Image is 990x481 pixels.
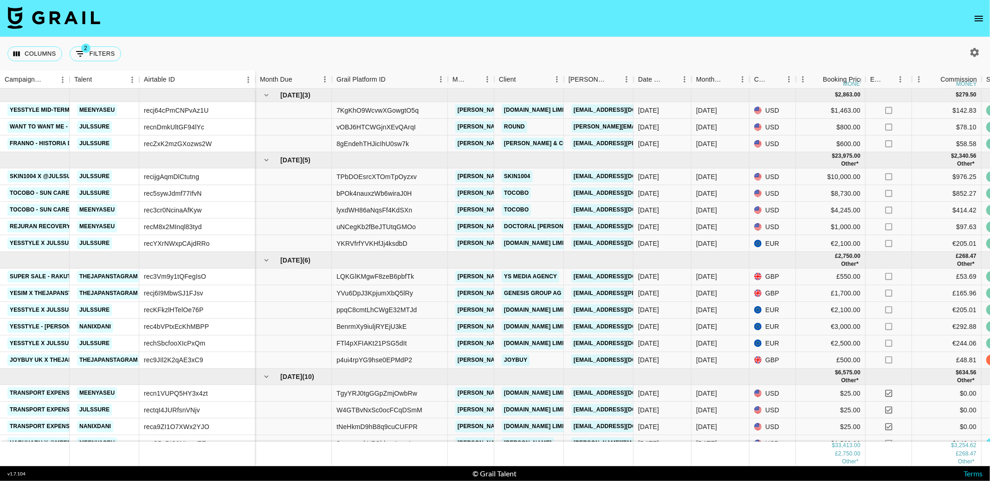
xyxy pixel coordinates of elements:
[302,155,311,165] span: ( 5 )
[750,218,796,235] div: USD
[750,119,796,135] div: USD
[912,202,982,218] div: $414.42
[502,354,530,366] a: JOYBUY
[696,189,717,198] div: Aug '25
[750,402,796,418] div: USD
[750,269,796,285] div: GBP
[696,289,717,298] div: Sep '25
[336,106,419,115] div: 7KgKhO9WcvwXGowgtO5q
[571,121,723,133] a: [PERSON_NAME][EMAIL_ADDRESS][DOMAIN_NAME]
[280,155,302,165] span: [DATE]
[810,73,823,86] button: Sort
[796,302,866,319] div: €2,100.00
[912,135,982,152] div: $58.58
[696,305,717,314] div: Sep '25
[336,239,408,248] div: YKRVfrfYVKHfJj4ksdbD
[502,187,531,199] a: TOCOBO
[7,354,110,366] a: JOYBUY UK x Thejapanstagram
[502,221,588,232] a: Doctoral [PERSON_NAME]
[70,46,121,61] button: Show filters
[750,202,796,218] div: USD
[480,72,494,86] button: Menu
[455,237,654,249] a: [PERSON_NAME][EMAIL_ADDRESS][PERSON_NAME][DOMAIN_NAME]
[571,321,675,333] a: [EMAIL_ADDRESS][DOMAIN_NAME]
[838,252,861,260] div: 2,750.00
[7,121,119,133] a: Want to Want Me - [PERSON_NAME]
[912,168,982,185] div: $976.25
[77,387,117,399] a: meenyaseu
[77,421,113,432] a: nanixdani
[571,237,675,249] a: [EMAIL_ADDRESS][DOMAIN_NAME]
[455,338,654,349] a: [PERSON_NAME][EMAIL_ADDRESS][PERSON_NAME][DOMAIN_NAME]
[455,104,654,116] a: [PERSON_NAME][EMAIL_ADDRESS][PERSON_NAME][DOMAIN_NAME]
[81,44,91,53] span: 2
[754,71,769,89] div: Currency
[782,72,796,86] button: Menu
[750,385,796,402] div: USD
[7,237,123,249] a: Yesstyle x Julssure - AGOSTO 2025
[571,354,675,366] a: [EMAIL_ADDRESS][DOMAIN_NAME]
[336,389,417,398] div: TgyYRJ0tgGGpZmjOwbRw
[144,139,212,148] div: recZxK2mzGXozws2W
[502,138,582,149] a: [PERSON_NAME] & Co LLC
[260,71,292,89] div: Month Due
[144,339,206,348] div: rechSbcfooXIcPxQm
[7,387,207,399] a: Transport Expenses - Event YesStyle October @meenyaseu
[569,71,607,89] div: [PERSON_NAME]
[455,221,654,232] a: [PERSON_NAME][EMAIL_ADDRESS][PERSON_NAME][DOMAIN_NAME]
[7,304,136,316] a: Yesstyle x Julssure - SEPTIEMBRE 2025
[502,104,577,116] a: [DOMAIN_NAME] LIMITED
[796,335,866,352] div: €2,500.00
[571,138,723,149] a: [EMAIL_ADDRESS][PERSON_NAME][DOMAIN_NAME]
[336,122,416,132] div: vOBJ6HTCWGjnXEvQArqI
[893,72,907,86] button: Menu
[769,73,782,86] button: Sort
[796,119,866,135] div: $800.00
[336,339,407,348] div: FTl4pXFIAKt21PSG5dIt
[750,285,796,302] div: GBP
[336,222,416,231] div: uNCegKb2fBeJTUtqGMOo
[696,322,717,331] div: Sep '25
[144,189,202,198] div: rec5sywJdmf77IfvN
[292,73,305,86] button: Sort
[125,73,139,87] button: Menu
[77,304,112,316] a: julssure
[144,106,208,115] div: recj64cPmCNPvAz1U
[796,319,866,335] div: €3,000.00
[696,355,717,365] div: Sep '25
[467,73,480,86] button: Sort
[638,106,659,115] div: 27/5/2025
[455,288,654,299] a: [PERSON_NAME][EMAIL_ADDRESS][PERSON_NAME][DOMAIN_NAME]
[835,91,838,99] div: $
[796,185,866,202] div: $8,730.00
[280,256,302,265] span: [DATE]
[77,271,140,282] a: thejapanstagram
[823,71,864,89] div: Booking Price
[571,221,675,232] a: [EMAIL_ADDRESS][DOMAIN_NAME]
[796,285,866,302] div: £1,700.00
[692,71,750,89] div: Month Due
[144,205,202,215] div: rec3cr0NcinaAfKyw
[502,171,533,182] a: SKIN1004
[750,302,796,319] div: EUR
[77,288,140,299] a: thejapanstagram
[260,370,273,383] button: hide children
[607,73,620,86] button: Sort
[940,71,977,89] div: Commission
[571,187,675,199] a: [EMAIL_ADDRESS][DOMAIN_NAME]
[455,354,654,366] a: [PERSON_NAME][EMAIL_ADDRESS][PERSON_NAME][DOMAIN_NAME]
[502,404,577,416] a: [DOMAIN_NAME] LIMITED
[796,102,866,119] div: $1,463.00
[7,6,100,29] img: Grail Talent
[77,221,117,232] a: meenyaseu
[92,73,105,86] button: Sort
[912,302,982,319] div: €205.01
[516,73,529,86] button: Sort
[571,387,675,399] a: [EMAIL_ADDRESS][DOMAIN_NAME]
[571,421,675,432] a: [EMAIL_ADDRESS][DOMAIN_NAME]
[796,168,866,185] div: $10,000.00
[959,252,977,260] div: 268.47
[502,338,577,349] a: [DOMAIN_NAME] LIMITED
[750,352,796,369] div: GBP
[638,222,659,231] div: 21/7/2025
